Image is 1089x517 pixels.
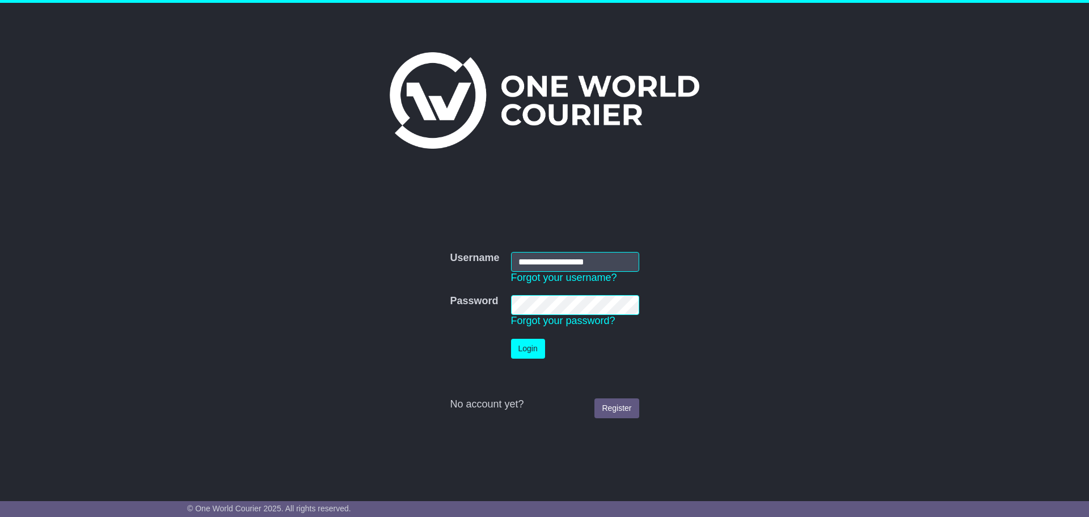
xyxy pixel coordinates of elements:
a: Forgot your username? [511,272,617,283]
img: One World [390,52,699,149]
a: Forgot your password? [511,315,615,326]
a: Register [594,398,639,418]
div: No account yet? [450,398,639,411]
label: Username [450,252,499,264]
span: © One World Courier 2025. All rights reserved. [187,504,351,513]
label: Password [450,295,498,308]
button: Login [511,339,545,359]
